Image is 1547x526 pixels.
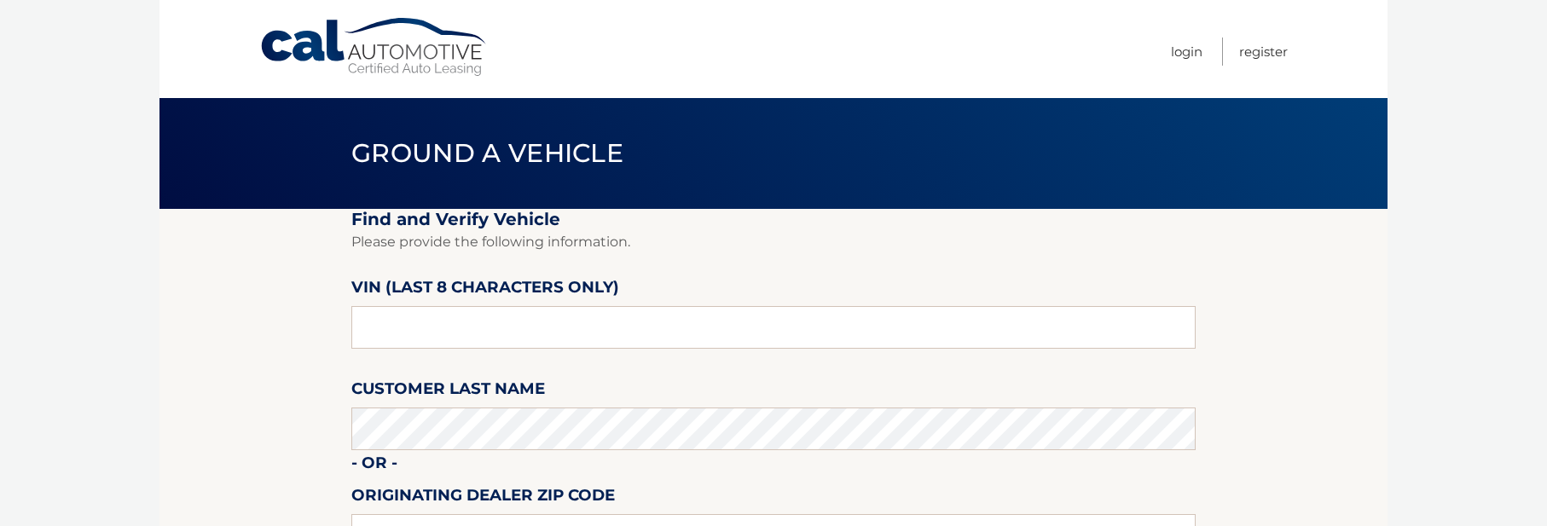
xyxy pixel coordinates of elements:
label: - or - [351,450,397,482]
span: Ground a Vehicle [351,137,623,169]
a: Cal Automotive [259,17,490,78]
label: VIN (last 8 characters only) [351,275,619,306]
label: Customer Last Name [351,376,545,408]
label: Originating Dealer Zip Code [351,483,615,514]
h2: Find and Verify Vehicle [351,209,1196,230]
a: Register [1239,38,1288,66]
a: Login [1171,38,1202,66]
p: Please provide the following information. [351,230,1196,254]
